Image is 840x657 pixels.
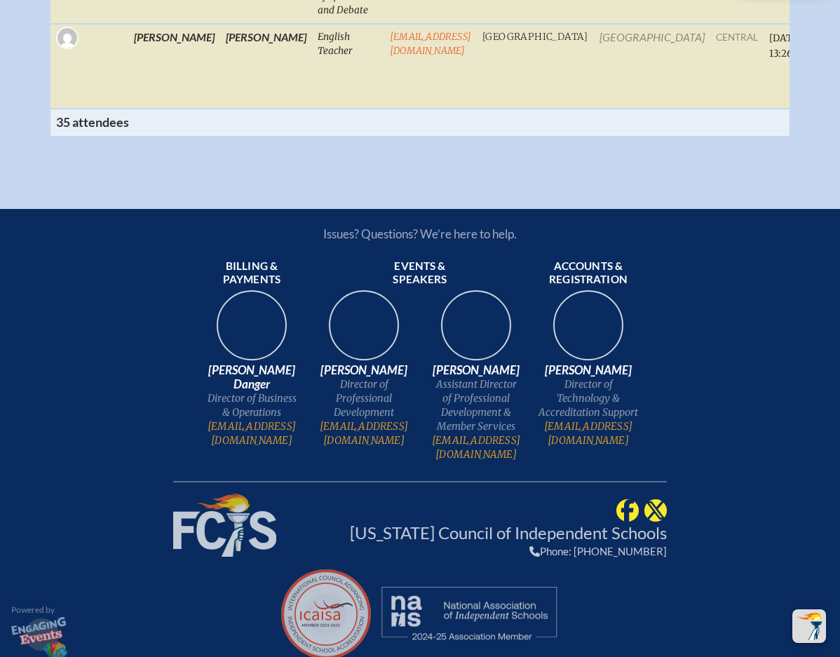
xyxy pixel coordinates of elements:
a: [EMAIL_ADDRESS][DOMAIN_NAME] [201,419,302,447]
th: 35 attendee s [50,109,594,135]
a: [EMAIL_ADDRESS][DOMAIN_NAME] [390,31,471,57]
img: 545ba9c4-c691-43d5-86fb-b0a622cbeb82 [431,286,521,376]
p: Powered by [11,606,67,614]
img: To the top [795,612,823,640]
span: [PERSON_NAME] [426,363,527,377]
span: [DATE] 13:26 [769,32,802,60]
span: [PERSON_NAME] [538,363,639,377]
td: [GEOGRAPHIC_DATA] [594,24,710,109]
td: English Teacher [312,24,384,109]
span: [PERSON_NAME] Danger [201,363,302,391]
p: Issues? Questions? We’re here to help. [173,226,667,241]
img: 94e3d245-ca72-49ea-9844-ae84f6d33c0f [319,286,409,376]
span: Director of Professional Development [313,377,414,419]
img: 9c64f3fb-7776-47f4-83d7-46a341952595 [207,286,297,376]
a: [EMAIL_ADDRESS][DOMAIN_NAME] [426,433,527,461]
img: Gravatar [57,28,77,48]
span: Director of Technology & Accreditation Support [538,377,639,419]
span: Billing & payments [201,259,302,287]
a: [EMAIL_ADDRESS][DOMAIN_NAME] [313,419,414,447]
td: [PERSON_NAME] [220,24,312,109]
a: [US_STATE] Council of Independent Schools [350,522,667,543]
img: Florida Council of Independent Schools [173,494,276,557]
td: [PERSON_NAME] [128,24,220,109]
td: [GEOGRAPHIC_DATA] [477,24,594,109]
td: central [710,24,764,109]
a: FCIS @ Facebook (FloridaCouncilofIndependentSchools) [616,502,639,515]
a: [EMAIL_ADDRESS][DOMAIN_NAME] [538,419,639,447]
div: Phone: [PHONE_NUMBER] [350,545,667,557]
span: Assistant Director of Professional Development & Member Services [426,377,527,433]
button: Scroll Top [792,609,826,643]
img: b1ee34a6-5a78-4519-85b2-7190c4823173 [543,286,633,376]
img: NAIS logo [379,583,559,645]
span: Events & speakers [370,259,470,287]
span: Director of Business & Operations [201,391,302,419]
a: FCIS @ Twitter (@FCISNews) [644,502,667,515]
a: Member, undefined [379,583,559,645]
span: Accounts & registration [538,259,639,287]
span: [PERSON_NAME] [313,363,414,377]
